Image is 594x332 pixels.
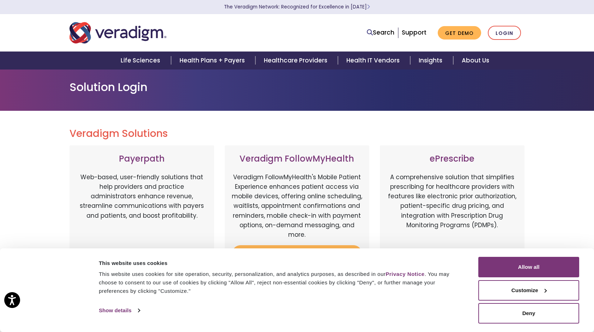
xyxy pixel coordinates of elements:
a: Login to Veradigm FollowMyHealth [232,245,362,268]
span: Learn More [367,4,370,10]
h2: Veradigm Solutions [69,128,525,140]
a: Get Demo [438,26,481,40]
h1: Solution Login [69,80,525,94]
iframe: Drift Chat Widget [459,288,586,324]
img: Veradigm logo [69,21,166,44]
a: Insights [410,52,453,70]
button: Allow all [478,257,579,277]
a: Search [367,28,394,37]
p: Web-based, user-friendly solutions that help providers and practice administrators enhance revenu... [77,173,207,247]
a: Privacy Notice [386,271,424,277]
a: Health IT Vendors [338,52,410,70]
p: Veradigm FollowMyHealth's Mobile Patient Experience enhances patient access via mobile devices, o... [232,173,362,240]
h3: Veradigm FollowMyHealth [232,154,362,164]
a: About Us [453,52,498,70]
a: Healthcare Providers [255,52,338,70]
h3: Payerpath [77,154,207,164]
a: Show details [99,305,140,316]
a: The Veradigm Network: Recognized for Excellence in [DATE]Learn More [224,4,370,10]
div: This website uses cookies [99,259,462,267]
a: Login [488,26,521,40]
div: This website uses cookies for site operation, security, personalization, and analytics purposes, ... [99,270,462,295]
button: Customize [478,280,579,301]
p: A comprehensive solution that simplifies prescribing for healthcare providers with features like ... [387,173,517,247]
a: Life Sciences [112,52,171,70]
h3: ePrescribe [387,154,517,164]
a: Health Plans + Payers [171,52,255,70]
a: Support [402,28,426,37]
